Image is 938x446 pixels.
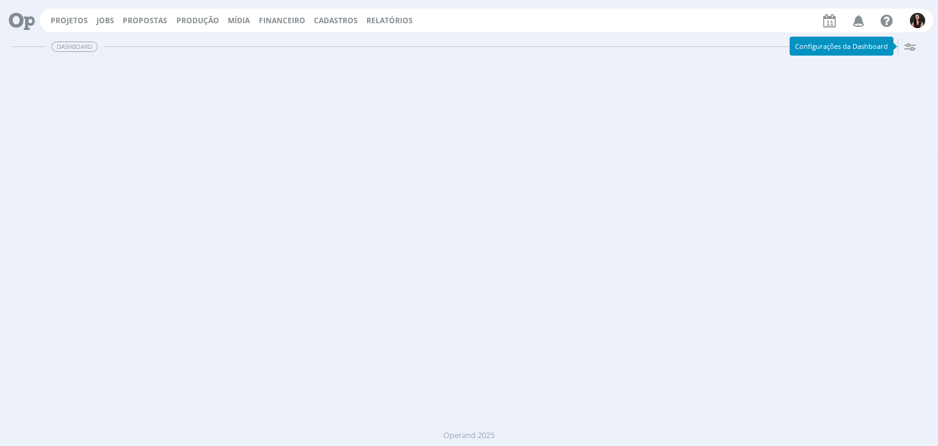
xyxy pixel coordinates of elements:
[363,16,416,26] button: Relatórios
[255,16,309,26] button: Financeiro
[310,16,362,26] button: Cadastros
[119,16,171,26] button: Propostas
[47,16,92,26] button: Projetos
[51,42,98,52] span: Dashboard
[228,15,250,26] a: Mídia
[790,37,893,56] div: Configurações da Dashboard
[909,10,926,31] button: I
[176,15,219,26] a: Produção
[224,16,253,26] button: Mídia
[123,15,167,26] span: Propostas
[366,15,413,26] a: Relatórios
[259,15,305,26] a: Financeiro
[93,16,118,26] button: Jobs
[173,16,223,26] button: Produção
[314,15,358,26] span: Cadastros
[910,13,925,28] img: I
[96,15,114,26] a: Jobs
[51,15,88,26] a: Projetos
